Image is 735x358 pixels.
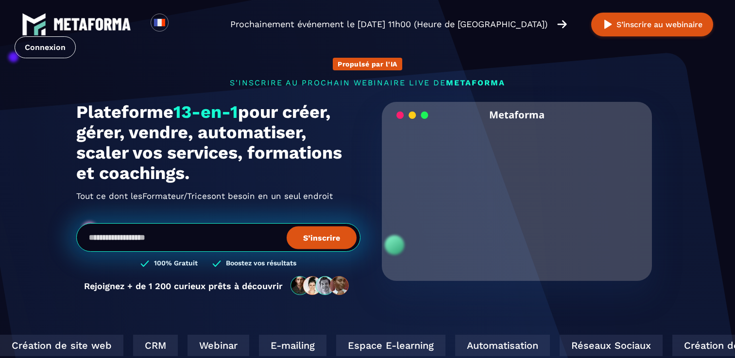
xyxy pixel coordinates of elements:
div: Réseaux Sociaux [552,335,655,356]
p: Prochainement événement le [DATE] 11h00 (Heure de [GEOGRAPHIC_DATA]) [230,17,547,31]
a: Connexion [15,36,76,58]
span: METAFORMA [446,78,505,87]
input: Search for option [177,18,184,30]
img: logo [53,18,131,31]
img: fr [154,16,166,29]
button: S’inscrire [287,226,357,249]
img: checked [140,259,149,268]
img: arrow-right [557,19,567,30]
video: Your browser does not support the video tag. [389,128,645,255]
h3: Boostez vos résultats [226,259,296,268]
img: community-people [288,276,353,296]
img: play [602,18,614,31]
img: loading [396,111,428,120]
h2: Metaforma [489,102,545,128]
div: CRM [126,335,171,356]
h3: 100% Gratuit [154,259,198,268]
h2: Tout ce dont les ont besoin en un seul endroit [76,188,360,204]
p: Rejoignez + de 1 200 curieux prêts à découvrir [84,281,283,291]
div: Webinar [180,335,242,356]
div: Automatisation [448,335,543,356]
p: s'inscrire au prochain webinaire live de [76,78,659,87]
button: S’inscrire au webinaire [591,13,713,36]
h1: Plateforme pour créer, gérer, vendre, automatiser, scaler vos services, formations et coachings. [76,102,360,183]
span: Formateur/Trices [142,188,211,204]
img: checked [212,259,221,268]
span: 13-en-1 [173,102,238,122]
div: Espace E-learning [329,335,438,356]
div: Search for option [169,14,192,35]
img: logo [22,12,46,36]
div: E-mailing [252,335,319,356]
